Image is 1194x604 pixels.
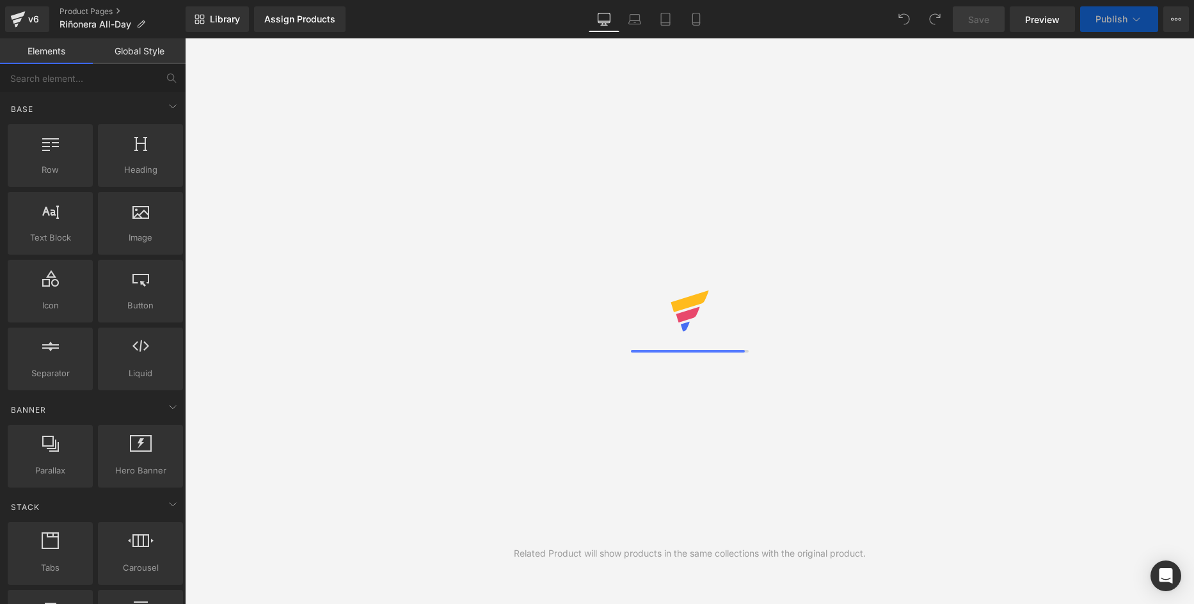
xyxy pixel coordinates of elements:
a: v6 [5,6,49,32]
span: Hero Banner [102,464,179,477]
a: Laptop [619,6,650,32]
span: Parallax [12,464,89,477]
span: Tabs [12,561,89,575]
span: Liquid [102,367,179,380]
a: Tablet [650,6,681,32]
button: More [1163,6,1189,32]
span: Save [968,13,989,26]
a: Global Style [93,38,186,64]
span: Separator [12,367,89,380]
span: Preview [1025,13,1060,26]
span: Library [210,13,240,25]
span: Text Block [12,231,89,244]
span: Banner [10,404,47,416]
a: Desktop [589,6,619,32]
a: Preview [1010,6,1075,32]
div: Assign Products [264,14,335,24]
span: Row [12,163,89,177]
button: Redo [922,6,948,32]
span: Icon [12,299,89,312]
a: New Library [186,6,249,32]
span: Button [102,299,179,312]
button: Undo [891,6,917,32]
a: Mobile [681,6,712,32]
button: Publish [1080,6,1158,32]
div: Open Intercom Messenger [1150,560,1181,591]
span: Image [102,231,179,244]
span: Carousel [102,561,179,575]
div: v6 [26,11,42,28]
span: Heading [102,163,179,177]
span: Stack [10,501,41,513]
span: Publish [1095,14,1127,24]
span: Riñonera All-Day [60,19,131,29]
a: Product Pages [60,6,186,17]
div: Related Product will show products in the same collections with the original product. [514,546,866,560]
span: Base [10,103,35,115]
